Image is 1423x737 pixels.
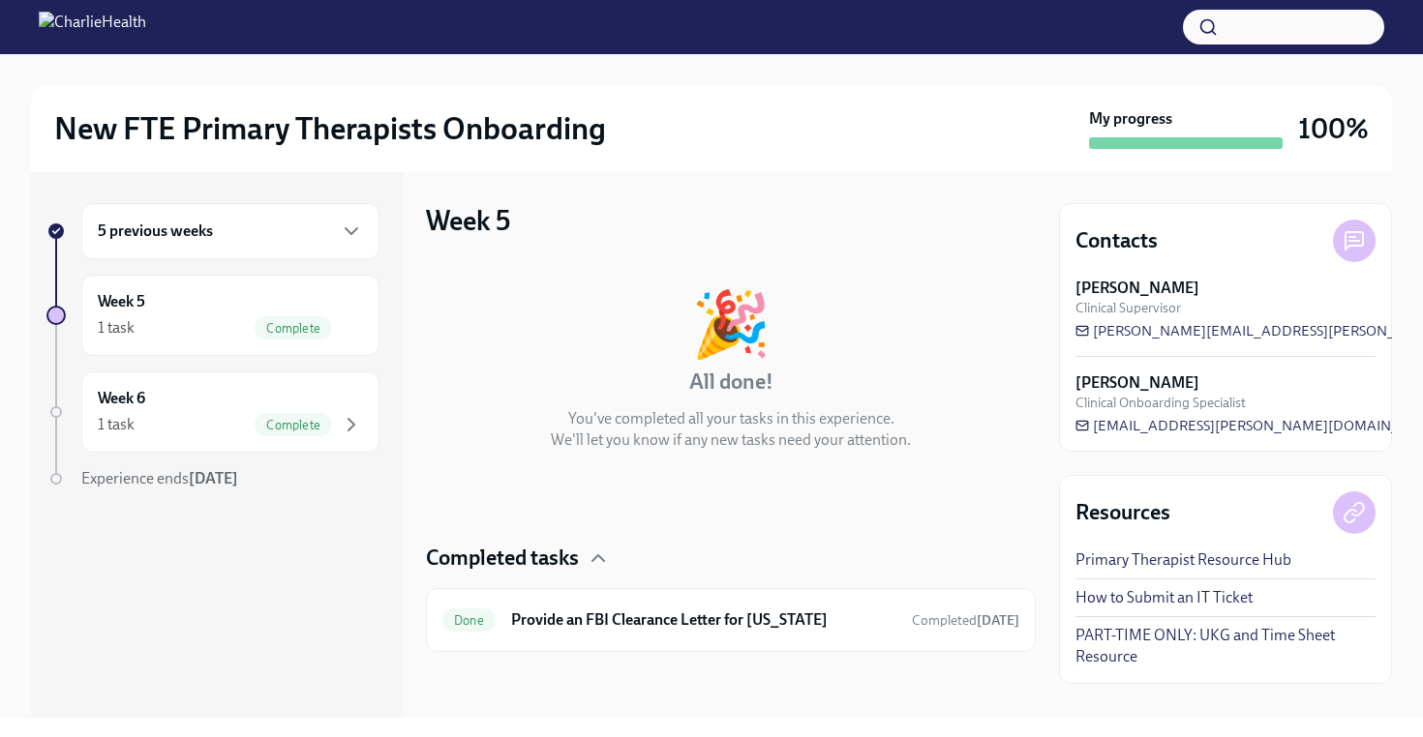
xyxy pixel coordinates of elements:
[81,469,238,487] span: Experience ends
[98,388,145,409] h6: Week 6
[98,414,135,435] div: 1 task
[511,609,896,631] h6: Provide an FBI Clearance Letter for [US_STATE]
[568,408,894,429] p: You've completed all your tasks in this experience.
[189,469,238,487] strong: [DATE]
[1075,625,1376,667] a: PART-TIME ONLY: UKG and Time Sheet Resource
[1075,372,1199,394] strong: [PERSON_NAME]
[46,371,379,453] a: Week 61 taskComplete
[255,321,332,336] span: Complete
[1075,278,1199,299] strong: [PERSON_NAME]
[81,203,379,259] div: 5 previous weeks
[1075,498,1170,527] h4: Resources
[1075,587,1253,608] a: How to Submit an IT Ticket
[39,12,146,43] img: CharlieHealth
[691,292,771,356] div: 🎉
[1075,299,1181,317] span: Clinical Supervisor
[54,109,606,148] h2: New FTE Primary Therapists Onboarding
[1075,226,1158,255] h4: Contacts
[912,611,1019,630] span: September 22nd, 2025 19:23
[1075,394,1246,412] span: Clinical Onboarding Specialist
[977,612,1019,629] strong: [DATE]
[689,368,773,397] h4: All done!
[442,613,496,628] span: Done
[426,544,1036,573] div: Completed tasks
[98,221,213,242] h6: 5 previous weeks
[46,275,379,356] a: Week 51 taskComplete
[426,203,510,238] h3: Week 5
[912,612,1019,629] span: Completed
[255,418,332,432] span: Complete
[98,317,135,339] div: 1 task
[1298,111,1369,146] h3: 100%
[98,291,145,312] h6: Week 5
[442,604,1019,635] a: DoneProvide an FBI Clearance Letter for [US_STATE]Completed[DATE]
[551,429,911,451] p: We'll let you know if any new tasks need your attention.
[1075,549,1291,571] a: Primary Therapist Resource Hub
[426,544,579,573] h4: Completed tasks
[1089,108,1172,130] strong: My progress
